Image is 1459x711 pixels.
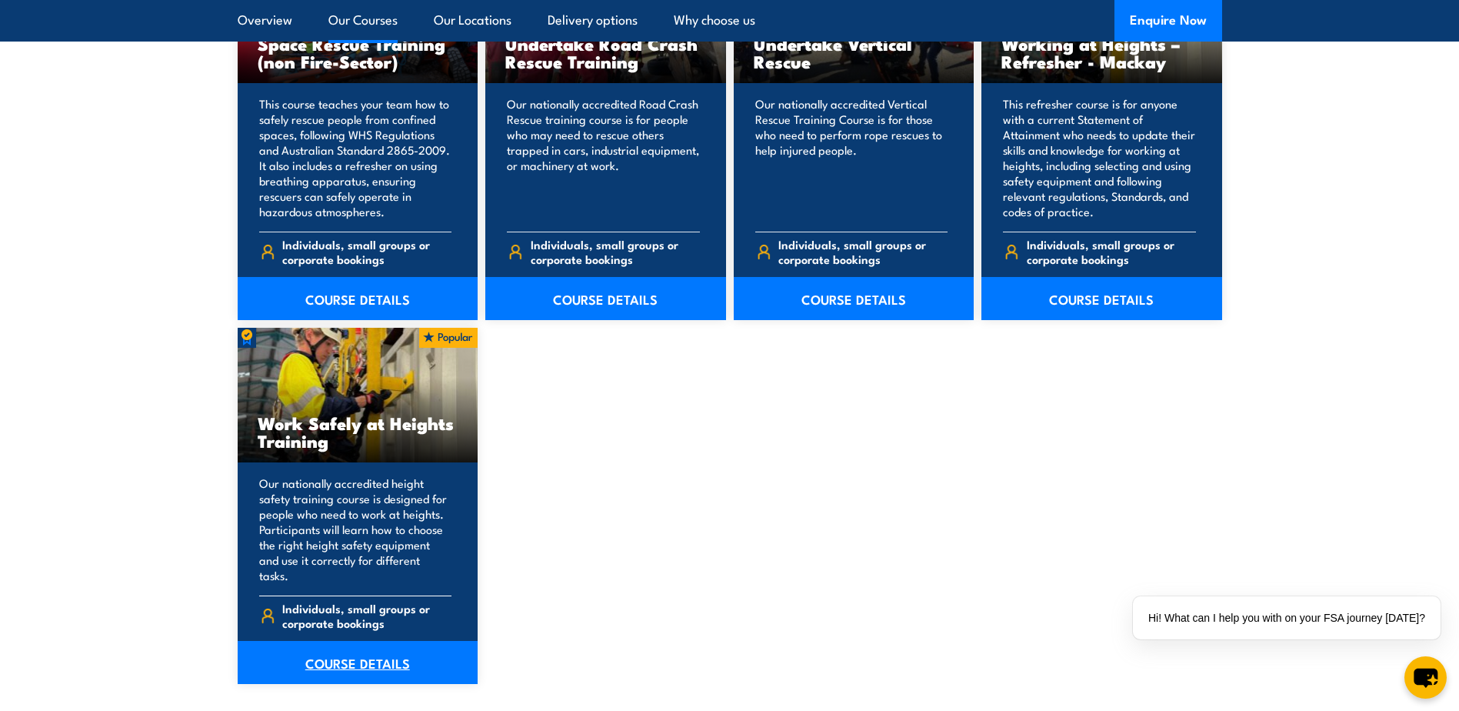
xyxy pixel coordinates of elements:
[485,277,726,320] a: COURSE DETAILS
[282,601,451,630] span: Individuals, small groups or corporate bookings
[981,277,1222,320] a: COURSE DETAILS
[238,277,478,320] a: COURSE DETAILS
[531,237,700,266] span: Individuals, small groups or corporate bookings
[259,476,452,583] p: Our nationally accredited height safety training course is designed for people who need to work a...
[1133,596,1441,639] div: Hi! What can I help you with on your FSA journey [DATE]?
[505,35,706,70] h3: Undertake Road Crash Rescue Training
[258,414,458,449] h3: Work Safely at Heights Training
[507,96,700,219] p: Our nationally accredited Road Crash Rescue training course is for people who may need to rescue ...
[282,237,451,266] span: Individuals, small groups or corporate bookings
[755,96,948,219] p: Our nationally accredited Vertical Rescue Training Course is for those who need to perform rope r...
[1404,656,1447,699] button: chat-button
[258,17,458,70] h3: Undertake Confined Space Rescue Training (non Fire-Sector)
[778,237,948,266] span: Individuals, small groups or corporate bookings
[238,641,478,684] a: COURSE DETAILS
[259,96,452,219] p: This course teaches your team how to safely rescue people from confined spaces, following WHS Reg...
[1027,237,1196,266] span: Individuals, small groups or corporate bookings
[1001,35,1202,70] h3: Working at Heights – Refresher - Mackay
[1003,96,1196,219] p: This refresher course is for anyone with a current Statement of Attainment who needs to update th...
[754,35,954,70] h3: Undertake Vertical Rescue
[734,277,974,320] a: COURSE DETAILS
